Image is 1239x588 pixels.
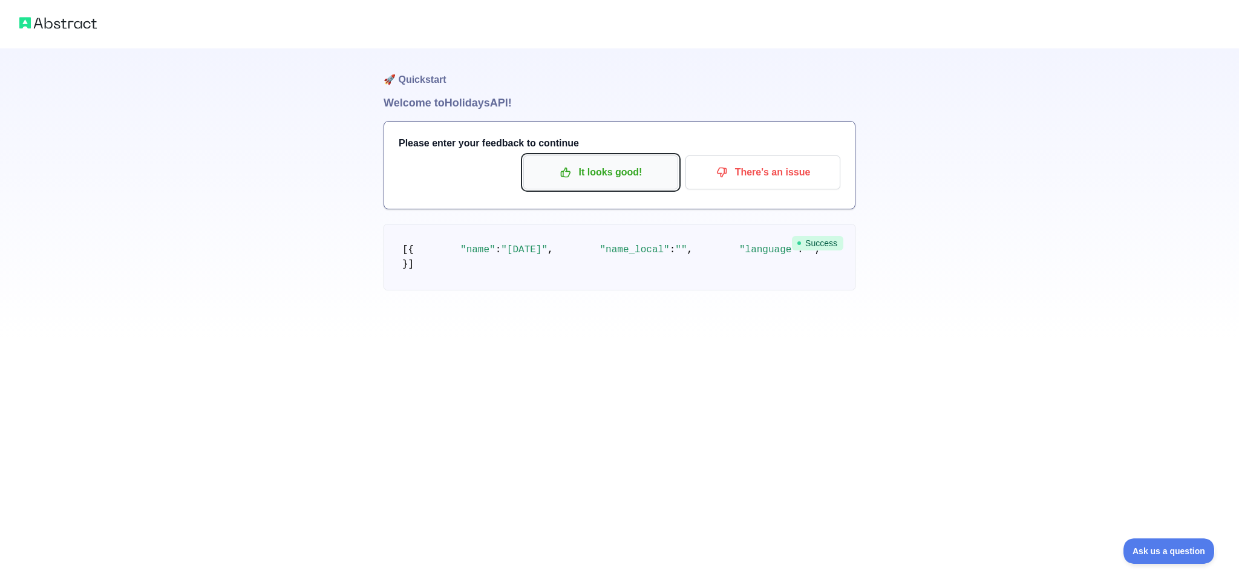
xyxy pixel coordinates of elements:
span: "name_local" [600,244,669,255]
span: "[DATE]" [501,244,548,255]
span: "language" [739,244,797,255]
h3: Please enter your feedback to continue [399,136,840,151]
h1: Welcome to Holidays API! [384,94,855,111]
span: : [670,244,676,255]
p: There's an issue [695,162,831,183]
button: It looks good! [523,155,678,189]
iframe: Toggle Customer Support [1123,538,1215,564]
h1: 🚀 Quickstart [384,48,855,94]
span: , [687,244,693,255]
button: There's an issue [685,155,840,189]
span: , [548,244,554,255]
p: It looks good! [532,162,669,183]
span: "name" [460,244,495,255]
span: "" [675,244,687,255]
img: Abstract logo [19,15,97,31]
span: Success [792,236,843,250]
span: [ [402,244,408,255]
span: : [495,244,502,255]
